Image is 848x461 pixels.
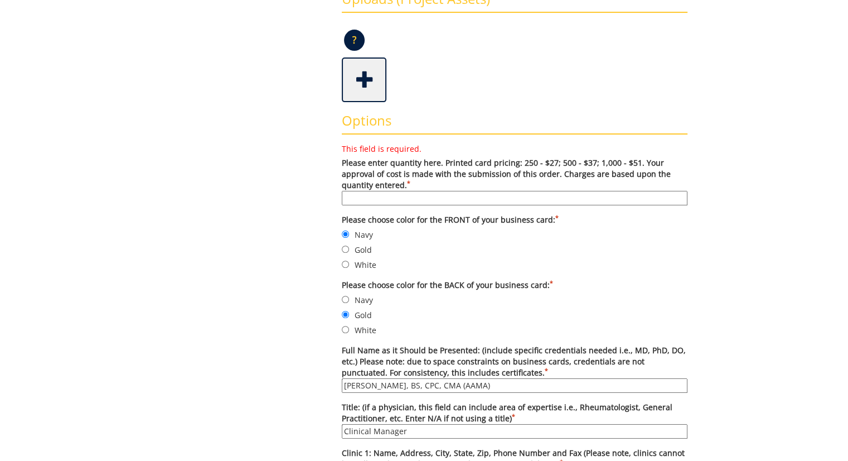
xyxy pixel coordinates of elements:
label: Please enter quantity here. Printed card pricing: 250 - $27; 500 - $37; 1,000 - $51. Your approva... [342,143,687,205]
input: White [342,261,349,268]
label: Navy [342,228,687,241]
input: Navy [342,296,349,303]
input: Navy [342,231,349,238]
label: Please choose color for the FRONT of your business card: [342,214,687,225]
h3: Options [342,113,687,135]
label: White [342,258,687,271]
label: Gold [342,309,687,321]
p: ? [344,30,365,51]
label: This field is required. [342,143,687,155]
input: White [342,326,349,333]
label: Please choose color for the BACK of your business card: [342,280,687,291]
label: Full Name as it Should be Presented: (include specific credentials needed i.e., MD, PhD, DO, etc.... [342,345,687,393]
input: Full Name as it Should be Presented: (include specific credentials needed i.e., MD, PhD, DO, etc.... [342,378,687,393]
input: Title: (if a physician, this field can include area of expertise i.e., Rheumatologist, General Pr... [342,424,687,439]
label: White [342,324,687,336]
label: Navy [342,294,687,306]
label: Title: (if a physician, this field can include area of expertise i.e., Rheumatologist, General Pr... [342,402,687,439]
input: Gold [342,246,349,253]
label: Gold [342,243,687,256]
input: This field is required.Please enter quantity here. Printed card pricing: 250 - $27; 500 - $37; 1,... [342,191,687,205]
input: Gold [342,311,349,318]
